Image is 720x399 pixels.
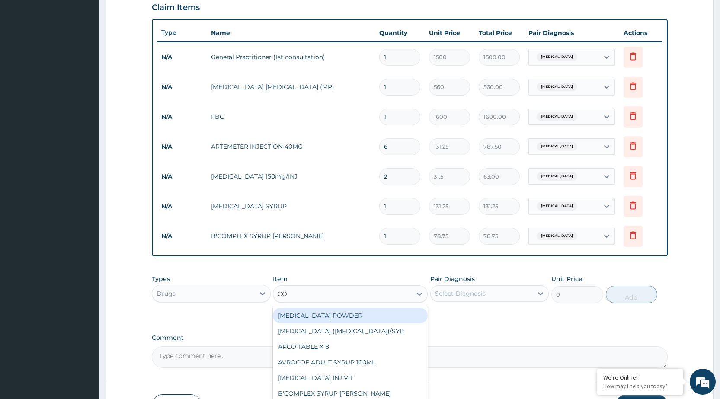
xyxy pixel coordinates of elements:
[551,275,582,283] label: Unit Price
[142,4,163,25] div: Minimize live chat window
[430,275,475,283] label: Pair Diagnosis
[619,24,662,41] th: Actions
[157,25,207,41] th: Type
[207,108,375,125] td: FBC
[603,373,677,381] div: We're Online!
[157,79,207,95] td: N/A
[537,112,577,121] span: [MEDICAL_DATA]
[273,339,428,354] div: ARCO TABLE X 8
[16,43,35,65] img: d_794563401_company_1708531726252_794563401
[273,354,428,370] div: AVROCOF ADULT SYRUP 100ML
[537,142,577,151] span: [MEDICAL_DATA]
[157,289,176,298] div: Drugs
[273,275,288,283] label: Item
[537,53,577,61] span: [MEDICAL_DATA]
[157,139,207,155] td: N/A
[537,83,577,91] span: [MEDICAL_DATA]
[375,24,425,41] th: Quantity
[537,172,577,181] span: [MEDICAL_DATA]
[207,168,375,185] td: [MEDICAL_DATA] 150mg/INJ
[207,198,375,215] td: [MEDICAL_DATA] SYRUP
[603,383,677,390] p: How may I help you today?
[425,24,474,41] th: Unit Price
[435,289,486,298] div: Select Diagnosis
[273,308,428,323] div: [MEDICAL_DATA] POWDER
[474,24,524,41] th: Total Price
[157,109,207,125] td: N/A
[45,48,145,60] div: Chat with us now
[157,198,207,214] td: N/A
[4,236,165,266] textarea: Type your message and hit 'Enter'
[152,275,170,283] label: Types
[537,202,577,211] span: [MEDICAL_DATA]
[157,49,207,65] td: N/A
[152,3,200,13] h3: Claim Items
[152,334,668,342] label: Comment
[157,169,207,185] td: N/A
[157,228,207,244] td: N/A
[606,286,657,303] button: Add
[207,227,375,245] td: B'COMPLEX SYRUP [PERSON_NAME]
[50,109,119,196] span: We're online!
[273,370,428,386] div: [MEDICAL_DATA] INJ VIT
[207,48,375,66] td: General Practitioner (1st consultation)
[273,323,428,339] div: [MEDICAL_DATA] ([MEDICAL_DATA])/SYR
[537,232,577,240] span: [MEDICAL_DATA]
[207,24,375,41] th: Name
[207,138,375,155] td: ARTEMETER INJECTION 40MG
[207,78,375,96] td: [MEDICAL_DATA] [MEDICAL_DATA] (MP)
[524,24,619,41] th: Pair Diagnosis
